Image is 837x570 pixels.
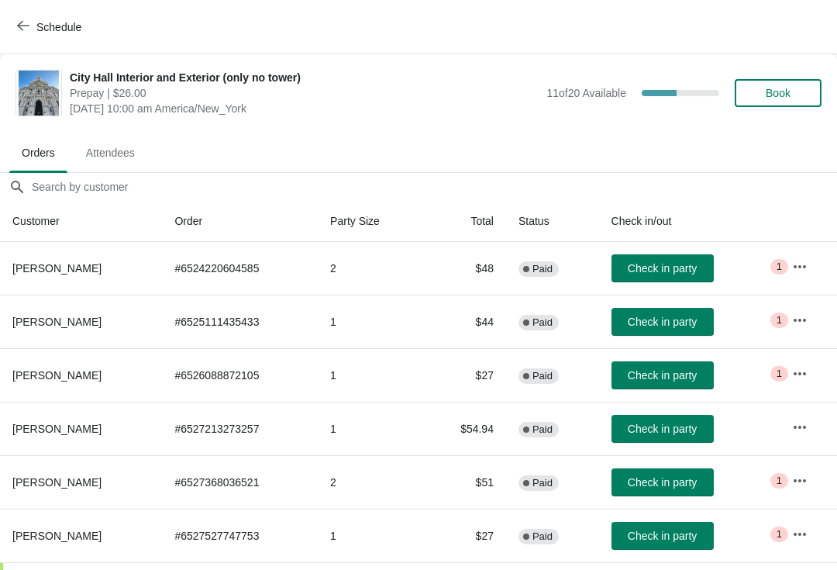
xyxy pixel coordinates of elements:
th: Check in/out [599,201,780,242]
td: 1 [318,348,423,402]
span: [PERSON_NAME] [12,369,102,382]
th: Total [423,201,505,242]
span: 1 [777,261,782,273]
button: Book [735,79,821,107]
td: # 6527527747753 [162,509,318,562]
span: [PERSON_NAME] [12,423,102,435]
span: [PERSON_NAME] [12,530,102,542]
span: [PERSON_NAME] [12,476,102,489]
span: City Hall Interior and Exterior (only no tower) [70,70,539,85]
span: 11 of 20 Available [546,87,626,99]
button: Check in party [611,415,714,443]
td: $54.94 [423,402,505,455]
td: # 6524220604585 [162,242,318,295]
span: Check in party [628,423,697,435]
td: $48 [423,242,505,295]
td: $44 [423,295,505,348]
span: [DATE] 10:00 am America/New_York [70,101,539,116]
span: Check in party [628,262,697,275]
button: Schedule [8,13,94,41]
span: Paid [532,370,553,382]
span: 1 [777,528,782,541]
span: Check in party [628,369,697,382]
span: [PERSON_NAME] [12,316,102,328]
span: Attendees [74,139,147,167]
td: 1 [318,509,423,562]
span: Schedule [36,21,81,33]
th: Status [506,201,599,242]
td: # 6527368036521 [162,455,318,509]
td: $51 [423,455,505,509]
th: Party Size [318,201,423,242]
span: Paid [532,477,553,489]
td: # 6526088872105 [162,348,318,402]
td: $27 [423,348,505,402]
span: 1 [777,475,782,487]
span: [PERSON_NAME] [12,262,102,275]
span: 1 [777,314,782,326]
input: Search by customer [31,173,837,201]
span: Book [766,87,790,99]
td: 1 [318,295,423,348]
button: Check in party [611,468,714,496]
img: City Hall Interior and Exterior (only no tower) [19,71,60,116]
td: $27 [423,509,505,562]
td: 2 [318,242,423,295]
button: Check in party [611,522,714,550]
span: Paid [532,530,553,543]
td: 1 [318,402,423,455]
button: Check in party [611,308,714,336]
span: Check in party [628,316,697,328]
td: # 6527213273257 [162,402,318,455]
span: Paid [532,263,553,275]
button: Check in party [611,254,714,282]
span: Orders [9,139,67,167]
td: 2 [318,455,423,509]
span: Paid [532,423,553,436]
button: Check in party [611,361,714,389]
td: # 6525111435433 [162,295,318,348]
span: Prepay | $26.00 [70,85,539,101]
th: Order [162,201,318,242]
span: Check in party [628,530,697,542]
span: Paid [532,316,553,329]
span: Check in party [628,476,697,489]
span: 1 [777,368,782,380]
